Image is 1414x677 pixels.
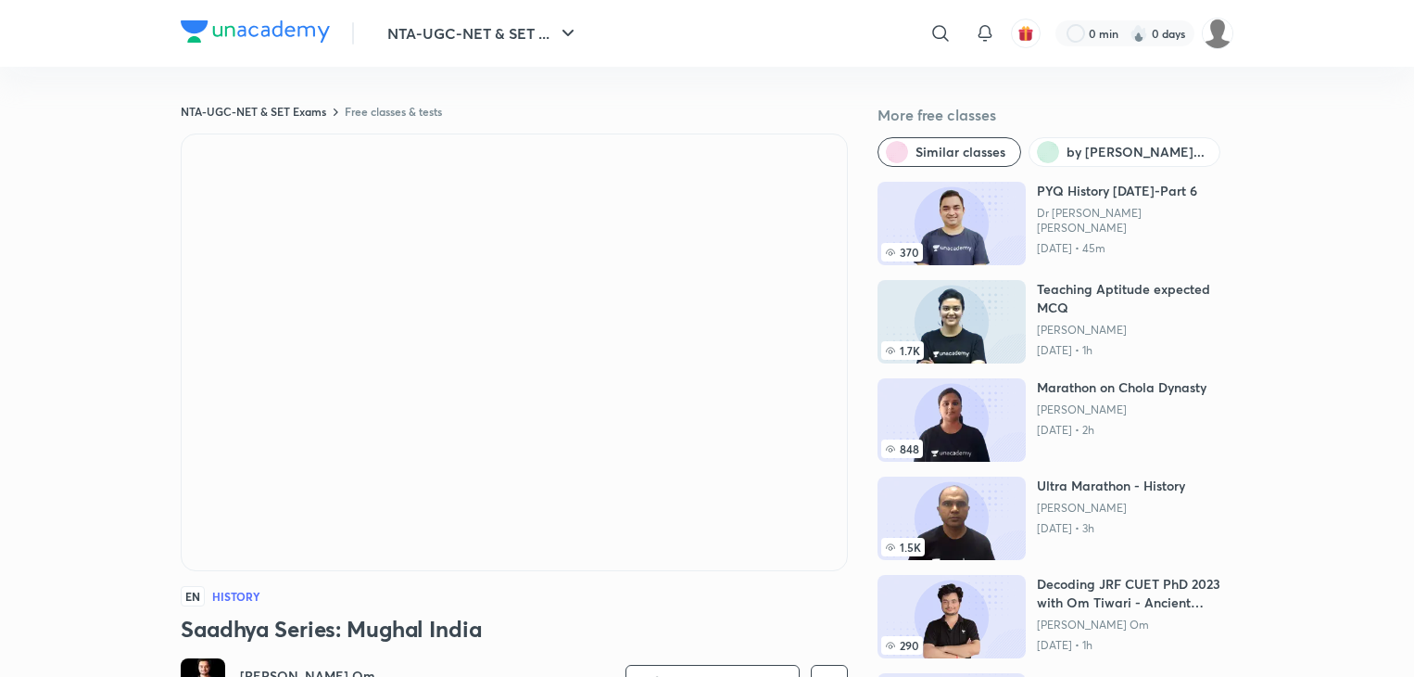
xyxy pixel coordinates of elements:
[1202,18,1233,49] img: SAKTHISRI
[881,341,924,360] span: 1.7K
[877,137,1021,167] button: Similar classes
[915,143,1005,161] span: Similar classes
[881,636,923,655] span: 290
[1130,24,1148,43] img: streak
[1037,618,1233,632] a: [PERSON_NAME] Om
[1029,137,1220,167] button: by Chandra Bhal Tiwari Om
[1011,19,1041,48] button: avatar
[1037,575,1233,612] h6: Decoding JRF CUET PhD 2023 with Om Tiwari - Ancient [GEOGRAPHIC_DATA] I
[181,104,326,119] a: NTA-UGC-NET & SET Exams
[1017,25,1034,42] img: avatar
[1037,521,1185,536] p: [DATE] • 3h
[877,104,1233,126] h5: More free classes
[1037,280,1233,317] h6: Teaching Aptitude expected MCQ
[1037,206,1233,236] a: Dr [PERSON_NAME] [PERSON_NAME]
[376,15,590,52] button: NTA-UGC-NET & SET ...
[181,586,205,607] span: EN
[1037,501,1185,516] a: [PERSON_NAME]
[1037,477,1185,495] h6: Ultra Marathon - History
[881,440,923,458] span: 848
[181,20,330,47] a: Company Logo
[1037,402,1206,417] a: [PERSON_NAME]
[1037,241,1233,256] p: [DATE] • 45m
[182,134,847,570] iframe: Class
[212,591,260,602] h4: History
[1037,343,1233,358] p: [DATE] • 1h
[345,104,442,119] a: Free classes & tests
[181,614,848,644] h3: Saadhya Series: Mughal India
[1037,423,1206,438] p: [DATE] • 2h
[181,20,330,43] img: Company Logo
[881,538,925,556] span: 1.5K
[881,243,923,262] span: 370
[1037,323,1233,338] a: [PERSON_NAME]
[1067,143,1205,161] span: by Chandra Bhal Tiwari Om
[1037,378,1206,397] h6: Marathon on Chola Dynasty
[1037,638,1233,653] p: [DATE] • 1h
[1037,182,1233,200] h6: PYQ History [DATE]-Part 6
